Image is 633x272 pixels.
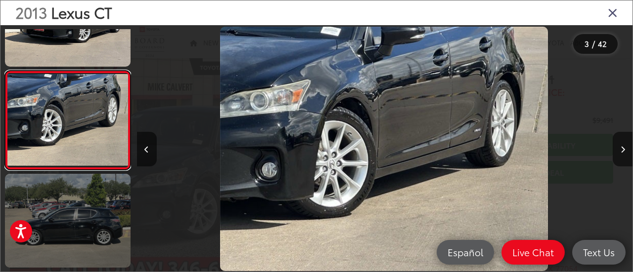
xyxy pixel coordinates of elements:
[598,38,607,49] span: 42
[585,38,589,49] span: 3
[578,246,620,258] span: Text Us
[591,40,596,47] span: /
[137,132,157,166] button: Previous image
[6,74,129,166] img: 2013 Lexus CT 200h
[507,246,559,258] span: Live Chat
[608,6,618,19] i: Close gallery
[443,246,488,258] span: Español
[437,240,494,265] a: Español
[613,132,633,166] button: Next image
[51,1,112,23] span: Lexus CT
[501,240,565,265] a: Live Chat
[572,240,626,265] a: Text Us
[15,1,47,23] span: 2013
[220,27,548,272] img: 2013 Lexus CT 200h
[136,27,632,272] div: 2013 Lexus CT 200h 2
